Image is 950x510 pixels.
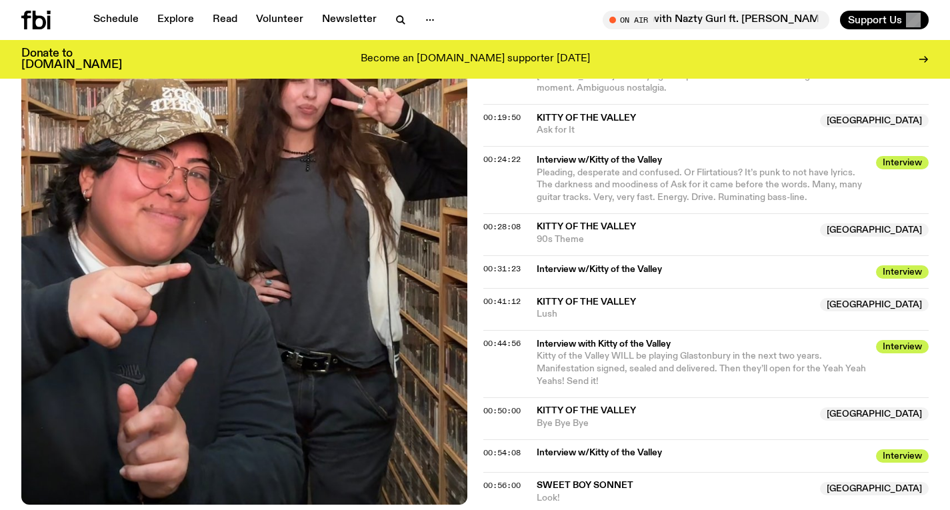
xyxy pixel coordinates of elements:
[483,263,521,274] span: 00:31:23
[820,407,929,421] span: [GEOGRAPHIC_DATA]
[483,221,521,232] span: 00:28:08
[483,447,521,458] span: 00:54:08
[483,298,521,305] button: 00:41:12
[537,154,869,167] span: Interview w/Kitty of the Valley
[537,492,813,505] span: Look!
[483,340,521,347] button: 00:44:56
[876,265,929,279] span: Interview
[537,338,869,351] span: Interview with Kitty of the Valley
[483,296,521,307] span: 00:41:12
[483,112,521,123] span: 00:19:50
[483,480,521,491] span: 00:56:00
[537,168,862,203] span: Pleading, desperate and confused. Or Flirtatious? It’s punk to not have lyrics. The darkness and ...
[21,48,122,71] h3: Donate to [DOMAIN_NAME]
[483,154,521,165] span: 00:24:22
[537,417,813,430] span: Bye Bye Bye
[537,481,633,490] span: Sweet Boy Sonnet
[876,156,929,169] span: Interview
[537,406,636,415] span: Kitty of the Valley
[537,124,813,137] span: Ask for It
[876,449,929,463] span: Interview
[483,265,521,273] button: 00:31:23
[361,53,590,65] p: Become an [DOMAIN_NAME] supporter [DATE]
[483,223,521,231] button: 00:28:08
[876,340,929,353] span: Interview
[483,338,521,349] span: 00:44:56
[820,298,929,311] span: [GEOGRAPHIC_DATA]
[820,482,929,495] span: [GEOGRAPHIC_DATA]
[483,405,521,416] span: 00:50:00
[149,11,202,29] a: Explore
[85,11,147,29] a: Schedule
[483,482,521,489] button: 00:56:00
[537,113,636,123] span: Kitty of the Valley
[205,11,245,29] a: Read
[840,11,929,29] button: Support Us
[537,263,869,276] span: Interview w/Kitty of the Valley
[537,233,813,246] span: 90s Theme
[483,407,521,415] button: 00:50:00
[848,14,902,26] span: Support Us
[483,449,521,457] button: 00:54:08
[820,223,929,237] span: [GEOGRAPHIC_DATA]
[537,308,813,321] span: Lush
[820,114,929,127] span: [GEOGRAPHIC_DATA]
[537,447,869,459] span: Interview w/Kitty of the Valley
[483,156,521,163] button: 00:24:22
[537,297,636,307] span: Kitty of the Valley
[537,351,866,386] span: Kitty of the Valley WILL be playing Glastonbury in the next two years. Manifestation signed, seal...
[537,222,636,231] span: Kitty of the Valley
[248,11,311,29] a: Volunteer
[483,114,521,121] button: 00:19:50
[603,11,829,29] button: On AirSunsets with Nazty Gurl ft. [PERSON_NAME] (Guest Mix)
[314,11,385,29] a: Newsletter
